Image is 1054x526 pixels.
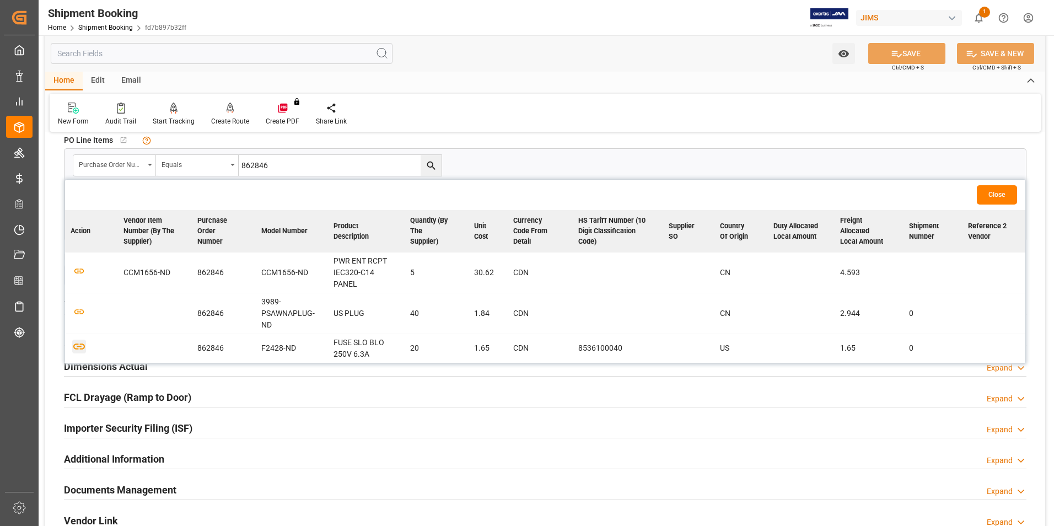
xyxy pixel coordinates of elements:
[64,297,182,312] h2: Tracking Shipment Details
[192,253,256,293] td: 862846
[868,43,945,64] button: SAVE
[192,210,256,253] th: Purchase Order Number
[64,135,113,146] span: PO Line Items
[714,210,768,253] th: Country Of Origin
[892,63,924,72] span: Ctrl/CMD + S
[856,7,966,28] button: JIMS
[508,253,573,293] td: CDN
[904,334,962,363] td: 0
[64,359,148,374] h2: Dimensions Actual
[904,210,962,253] th: Shipment Number
[211,116,249,126] div: Create Route
[962,210,1025,253] th: Reference 2 Vendor
[256,334,328,363] td: F2428-ND
[328,210,405,253] th: Product Description
[835,253,904,293] td: 4.593
[45,72,83,90] div: Home
[987,362,1013,374] div: Expand
[405,253,469,293] td: 5
[469,334,508,363] td: 1.65
[835,210,904,253] th: Freight Allocated Local Amount
[508,210,573,253] th: Currency Code From Detail
[469,253,508,293] td: 30.62
[256,253,328,293] td: CCM1656-ND
[405,293,469,334] td: 40
[987,393,1013,405] div: Expand
[192,293,256,334] td: 862846
[51,43,392,64] input: Search Fields
[113,72,149,90] div: Email
[904,293,962,334] td: 0
[328,253,405,293] td: PWR ENT RCPT IEC320-C14 PANEL
[835,293,904,334] td: 2.944
[105,116,136,126] div: Audit Trail
[64,452,164,466] h2: Additional Information
[957,43,1034,64] button: SAVE & NEW
[192,334,256,363] td: 862846
[118,253,192,293] td: CCM1656-ND
[469,210,508,253] th: Unit Cost
[64,390,191,405] h2: FCL Drayage (Ramp to Door)
[508,334,573,363] td: CDN
[768,210,835,253] th: Duty Allocated Local Amount
[832,43,855,64] button: open menu
[256,210,328,253] th: Model Number
[835,334,904,363] td: 1.65
[987,486,1013,497] div: Expand
[714,253,768,293] td: CN
[972,63,1021,72] span: Ctrl/CMD + Shift + S
[810,8,848,28] img: Exertis%20JAM%20-%20Email%20Logo.jpg_1722504956.jpg
[256,293,328,334] td: 3989-PSAWNAPLUG-ND
[64,328,209,343] h2: Dimensions (Calculated in JIMS)
[162,157,227,170] div: Equals
[73,155,156,176] button: open menu
[469,293,508,334] td: 1.84
[405,334,469,363] td: 20
[58,116,89,126] div: New Form
[979,7,990,18] span: 1
[714,293,768,334] td: CN
[64,251,105,263] span: No Of Lines
[64,482,176,497] h2: Documents Management
[573,334,664,363] td: 8536100040
[328,293,405,334] td: US PLUG
[966,6,991,30] button: show 1 new notifications
[156,155,239,176] button: open menu
[508,293,573,334] td: CDN
[79,157,144,170] div: Purchase Order Number
[987,424,1013,436] div: Expand
[977,185,1017,205] button: Close
[64,421,192,436] h2: Importer Security Filing (ISF)
[856,10,962,26] div: JIMS
[421,155,442,176] button: search button
[663,210,714,253] th: Supplier SO
[405,210,469,253] th: Quantity (by the supplier)
[573,210,664,253] th: HS tariff Number (10 digit classification code)
[328,334,405,363] td: FUSE SLO BLO 250V 6.3A
[153,116,195,126] div: Start Tracking
[83,72,113,90] div: Edit
[78,24,133,31] a: Shipment Booking
[987,455,1013,466] div: Expand
[65,210,118,253] th: Action
[118,210,192,253] th: Vendor Item Number (By The Supplier)
[714,334,768,363] td: US
[48,5,186,22] div: Shipment Booking
[991,6,1016,30] button: Help Center
[48,24,66,31] a: Home
[316,116,347,126] div: Share Link
[239,155,442,176] input: Type to search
